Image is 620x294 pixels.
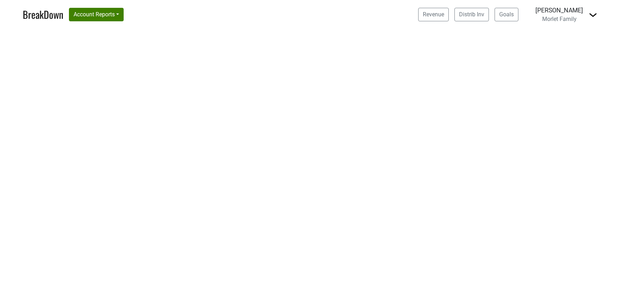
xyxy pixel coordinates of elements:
button: Account Reports [69,8,124,21]
a: Revenue [418,8,449,21]
img: Dropdown Menu [589,11,597,19]
a: Distrib Inv [454,8,489,21]
div: [PERSON_NAME] [535,6,583,15]
a: BreakDown [23,7,63,22]
a: Goals [495,8,518,21]
span: Morlet Family [542,16,577,22]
